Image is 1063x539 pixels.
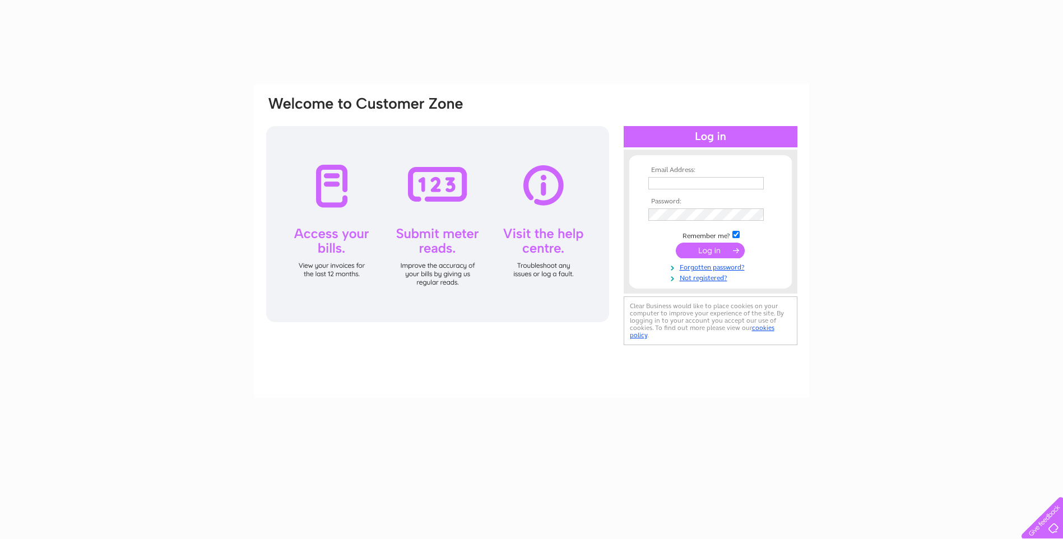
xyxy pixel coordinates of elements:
[676,243,745,258] input: Submit
[648,272,776,282] a: Not registered?
[646,198,776,206] th: Password:
[646,229,776,240] td: Remember me?
[646,166,776,174] th: Email Address:
[648,261,776,272] a: Forgotten password?
[624,296,797,345] div: Clear Business would like to place cookies on your computer to improve your experience of the sit...
[630,324,774,339] a: cookies policy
